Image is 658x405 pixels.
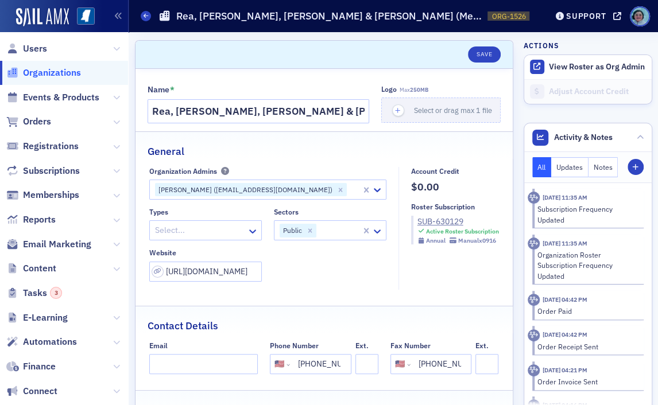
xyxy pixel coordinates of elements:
a: Memberships [6,189,79,201]
div: Remove Madison McGuire (mmcguire@rsgscpa.com) [334,183,347,197]
button: Notes [589,157,618,177]
a: Adjust Account Credit [524,79,652,104]
div: Annual [426,237,446,244]
div: Activity [528,294,540,306]
div: Types [149,208,168,216]
div: 🇺🇸 [395,358,405,370]
button: View Roster as Org Admin [549,62,645,72]
span: Organizations [23,67,81,79]
span: Max [400,86,428,94]
span: Finance [23,360,56,373]
button: Updates [551,157,589,177]
span: Automations [23,336,77,348]
div: Sectors [274,208,299,216]
div: Fax Number [390,341,431,350]
div: Activity [528,237,540,250]
button: Save [468,46,501,63]
span: Profile [630,6,650,26]
span: Activity & Notes [554,131,613,143]
div: Activity [528,364,540,376]
h2: Contact Details [148,318,218,333]
div: Activity [528,329,540,341]
a: Users [6,42,47,55]
div: 🇺🇸 [274,358,284,370]
div: Manual x0916 [458,237,496,244]
a: Registrations [6,140,79,153]
div: Logo [381,85,397,94]
span: Reports [23,213,56,226]
div: Roster Subscription [411,202,475,211]
time: 7/1/2025 04:42 PM [543,295,587,303]
a: Automations [6,336,77,348]
a: Orders [6,115,51,128]
div: Public [280,224,304,237]
a: SUB-630129 [417,216,499,228]
span: 250MB [410,86,428,94]
div: Remove Public [304,224,316,237]
h2: General [148,144,184,159]
span: Events & Products [23,91,99,104]
time: 7/1/2025 04:21 PM [543,366,587,374]
span: Email Marketing [23,238,91,251]
time: 7/1/2025 04:42 PM [543,330,587,338]
div: Phone Number [270,341,319,350]
a: Events & Products [6,91,99,104]
a: Connect [6,385,57,398]
span: Connect [23,385,57,398]
div: Activity [528,192,540,204]
a: Content [6,262,56,275]
div: Subscription Frequency Updated [537,204,636,225]
div: Support [566,11,606,21]
a: Reports [6,213,56,226]
div: Order Invoice Sent [537,376,636,387]
button: All [532,157,552,177]
div: [PERSON_NAME] ([EMAIL_ADDRESS][DOMAIN_NAME]) [155,183,334,197]
div: Adjust Account Credit [549,87,645,97]
a: Email Marketing [6,238,91,251]
div: Organization Roster Subscription Frequency Updated [537,250,636,281]
a: E-Learning [6,311,68,324]
div: Ext. [475,341,489,350]
div: Organization Admins [149,167,217,176]
a: Tasks3 [6,287,62,299]
span: Select or drag max 1 file [414,106,492,115]
a: Subscriptions [6,165,80,177]
h1: Rea, [PERSON_NAME], [PERSON_NAME] & [PERSON_NAME] (Meridian) [176,9,482,23]
button: Select or drag max 1 file [381,98,501,123]
a: Finance [6,360,56,373]
span: $0.00 [411,180,499,194]
span: Memberships [23,189,79,201]
span: Users [23,42,47,55]
div: Email [149,341,168,350]
img: SailAMX [16,8,69,26]
a: View Homepage [69,7,95,27]
div: Website [149,248,176,257]
span: Subscriptions [23,165,80,177]
span: Content [23,262,56,275]
span: E-Learning [23,311,68,324]
div: Name [148,85,169,95]
span: ORG-1526 [491,11,525,21]
div: 3 [50,287,62,299]
h4: Actions [524,40,559,50]
div: Active Roster Subscription [426,228,499,235]
time: 9/4/2025 11:35 AM [543,193,587,201]
abbr: This field is required [170,85,175,94]
div: Order Paid [537,306,636,316]
time: 9/4/2025 11:35 AM [543,239,587,247]
span: Tasks [23,287,62,299]
a: Organizations [6,67,81,79]
span: Registrations [23,140,79,153]
div: Ext. [355,341,369,350]
div: Order Receipt Sent [537,341,636,352]
div: Account Credit [411,167,459,176]
img: SailAMX [77,7,95,25]
span: Orders [23,115,51,128]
